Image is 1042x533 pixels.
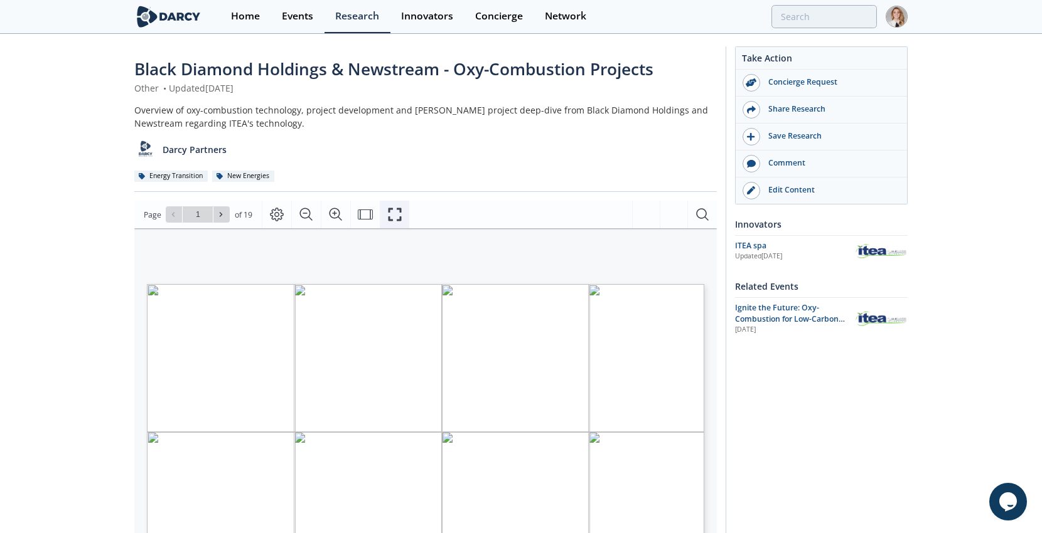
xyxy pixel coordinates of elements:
div: Take Action [736,51,907,70]
div: Energy Transition [134,171,208,182]
img: logo-wide.svg [134,6,203,28]
div: ITEA spa [735,240,855,251]
div: Overview of oxy-combustion technology, project development and [PERSON_NAME] project deep-dive fr... [134,103,717,130]
div: Concierge [475,11,523,21]
div: Home [231,11,260,21]
span: • [161,82,169,94]
a: Edit Content [736,177,907,204]
div: Save Research [760,130,901,142]
div: Innovators [401,11,453,21]
div: Innovators [735,213,908,235]
p: Darcy Partners [163,143,227,156]
div: Events [282,11,313,21]
img: ITEA spa [855,309,908,327]
span: Black Diamond Holdings & Newstream - Oxy-Combustion Projects [134,58,653,80]
iframe: chat widget [989,483,1029,520]
div: Research [335,11,379,21]
input: Advanced Search [771,5,877,28]
img: Profile [886,6,908,28]
div: Concierge Request [760,77,901,88]
div: Related Events [735,275,908,297]
span: Ignite the Future: Oxy-Combustion for Low-Carbon Power [735,302,845,336]
div: Comment [760,157,901,169]
a: ITEA spa Updated[DATE] ITEA spa [735,240,908,262]
img: ITEA spa [855,242,908,260]
div: New Energies [212,171,274,182]
div: Other Updated [DATE] [134,82,717,95]
a: Ignite the Future: Oxy-Combustion for Low-Carbon Power [DATE] ITEA spa [735,302,908,335]
div: Updated [DATE] [735,251,855,261]
div: Edit Content [760,184,901,196]
div: Network [545,11,586,21]
div: Share Research [760,103,901,115]
div: [DATE] [735,325,846,335]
